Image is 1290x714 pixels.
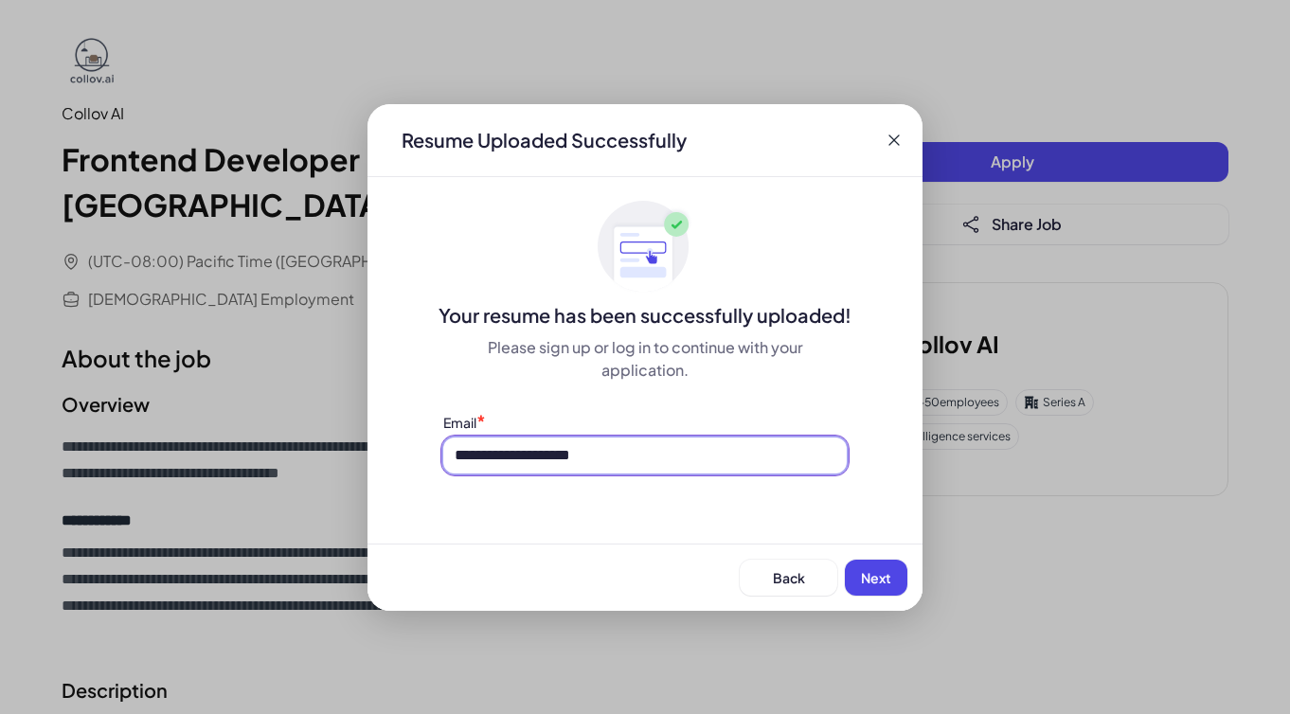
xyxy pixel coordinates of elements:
span: Next [861,569,891,586]
div: Resume Uploaded Successfully [386,127,702,153]
span: Back [773,569,805,586]
div: Please sign up or log in to continue with your application. [443,336,847,382]
button: Next [845,560,907,596]
img: ApplyedMaskGroup3.svg [598,200,692,295]
button: Back [740,560,837,596]
label: Email [443,414,476,431]
div: Your resume has been successfully uploaded! [367,302,923,329]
